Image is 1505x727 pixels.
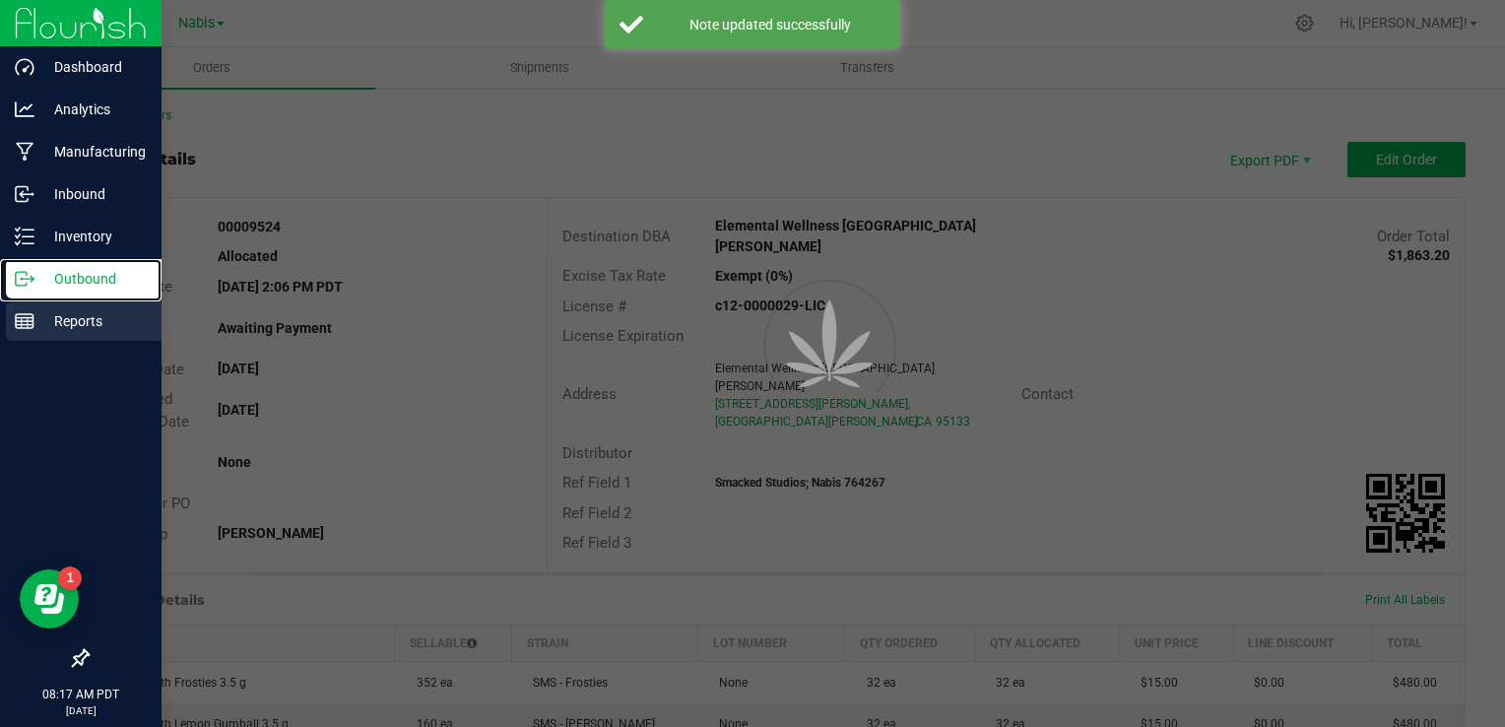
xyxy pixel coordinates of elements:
[654,15,885,34] div: Note updated successfully
[20,569,79,628] iframe: Resource center
[9,686,153,703] p: 08:17 AM PDT
[15,99,34,119] inline-svg: Analytics
[15,311,34,331] inline-svg: Reports
[15,184,34,204] inline-svg: Inbound
[15,269,34,289] inline-svg: Outbound
[34,225,153,248] p: Inventory
[15,57,34,77] inline-svg: Dashboard
[9,703,153,718] p: [DATE]
[34,267,153,291] p: Outbound
[34,140,153,164] p: Manufacturing
[58,566,82,590] iframe: Resource center unread badge
[15,142,34,162] inline-svg: Manufacturing
[15,227,34,246] inline-svg: Inventory
[34,182,153,206] p: Inbound
[34,309,153,333] p: Reports
[34,55,153,79] p: Dashboard
[34,98,153,121] p: Analytics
